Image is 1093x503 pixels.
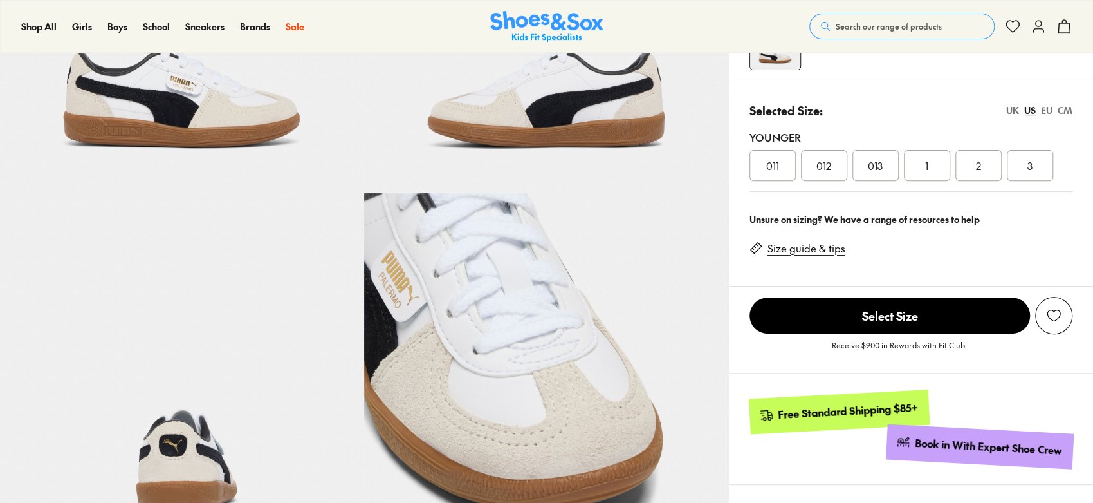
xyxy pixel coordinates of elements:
[749,129,1072,145] div: Younger
[766,158,779,173] span: 011
[836,21,942,32] span: Search our range of products
[767,242,845,256] a: Size guide & tips
[749,102,823,119] p: Selected Size:
[72,20,92,33] a: Girls
[240,20,270,33] a: Brands
[21,20,57,33] a: Shop All
[816,158,831,173] span: 012
[749,298,1030,334] span: Select Size
[749,297,1030,334] button: Select Size
[749,213,1072,226] div: Unsure on sizing? We have a range of resources to help
[976,158,981,173] span: 2
[185,20,225,33] a: Sneakers
[286,20,304,33] a: Sale
[748,390,928,433] a: Free Standard Shipping $85+
[13,417,64,464] iframe: Gorgias live chat messenger
[1041,104,1052,117] div: EU
[1058,104,1072,117] div: CM
[777,401,918,422] div: Free Standard Shipping $85+
[1006,104,1019,117] div: UK
[868,158,883,173] span: 013
[925,158,928,173] span: 1
[490,11,603,43] img: SNS_Logo_Responsive.svg
[107,20,127,33] a: Boys
[1027,158,1033,173] span: 3
[143,20,170,33] a: School
[915,436,1063,458] div: Book in With Expert Shoe Crew
[1024,104,1036,117] div: US
[886,424,1073,469] a: Book in With Expert Shoe Crew
[831,339,964,363] p: Receive $9.00 in Rewards with Fit Club
[809,14,995,39] button: Search our range of products
[1035,297,1072,334] button: Add to Wishlist
[490,11,603,43] a: Shoes & Sox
